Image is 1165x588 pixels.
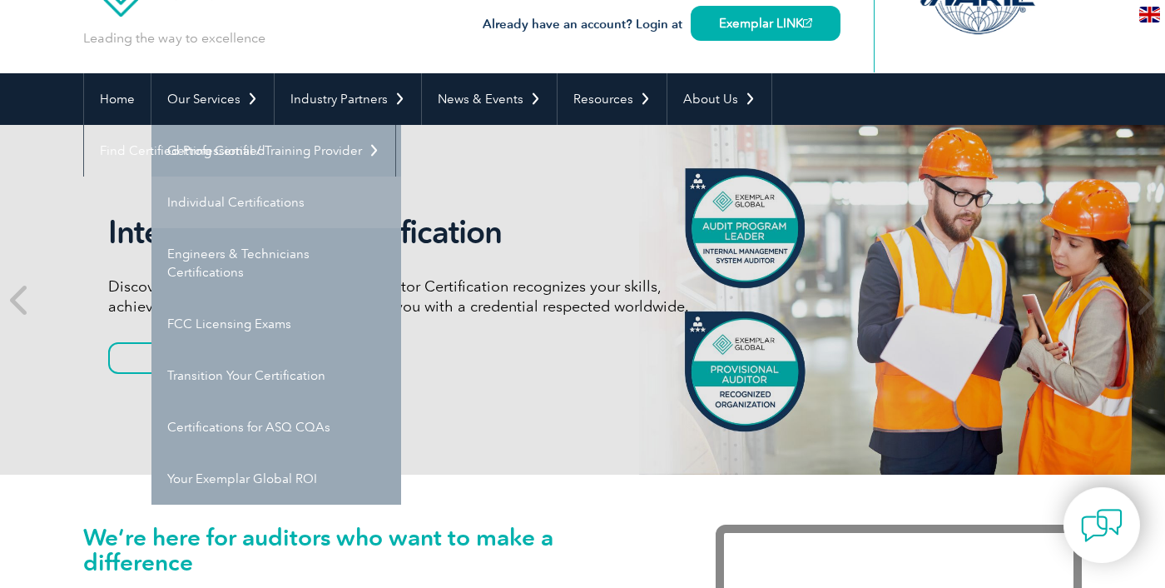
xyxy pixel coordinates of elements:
[151,298,401,350] a: FCC Licensing Exams
[83,525,666,575] h1: We’re here for auditors who want to make a difference
[803,18,812,27] img: open_square.png
[83,29,265,47] p: Leading the way to excellence
[151,73,274,125] a: Our Services
[483,14,840,35] h3: Already have an account? Login at
[1081,505,1123,546] img: contact-chat.png
[151,401,401,453] a: Certifications for ASQ CQAs
[151,453,401,505] a: Your Exemplar Global ROI
[84,73,151,125] a: Home
[108,277,732,316] p: Discover how our redesigned Internal Auditor Certification recognizes your skills, achievements, ...
[422,73,557,125] a: News & Events
[108,342,281,374] a: Learn More
[558,73,667,125] a: Resources
[275,73,421,125] a: Industry Partners
[108,213,732,252] h2: Internal Auditor Certification
[691,6,840,41] a: Exemplar LINK
[151,228,401,298] a: Engineers & Technicians Certifications
[667,73,771,125] a: About Us
[151,177,401,228] a: Individual Certifications
[151,350,401,401] a: Transition Your Certification
[1139,7,1160,22] img: en
[84,125,395,177] a: Find Certified Professional / Training Provider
